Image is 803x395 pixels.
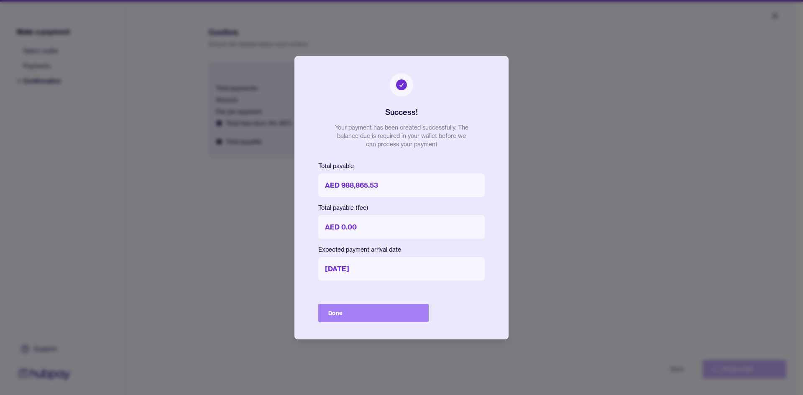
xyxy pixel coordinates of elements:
[318,162,485,170] p: Total payable
[318,173,485,197] p: AED 988,865.53
[318,245,485,254] p: Expected payment arrival date
[318,204,485,212] p: Total payable (fee)
[318,215,485,239] p: AED 0.00
[318,304,429,322] button: Done
[385,107,418,118] h2: Success!
[335,123,468,148] p: Your payment has been created successfully. The balance due is required in your wallet before we ...
[318,257,485,280] p: [DATE]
